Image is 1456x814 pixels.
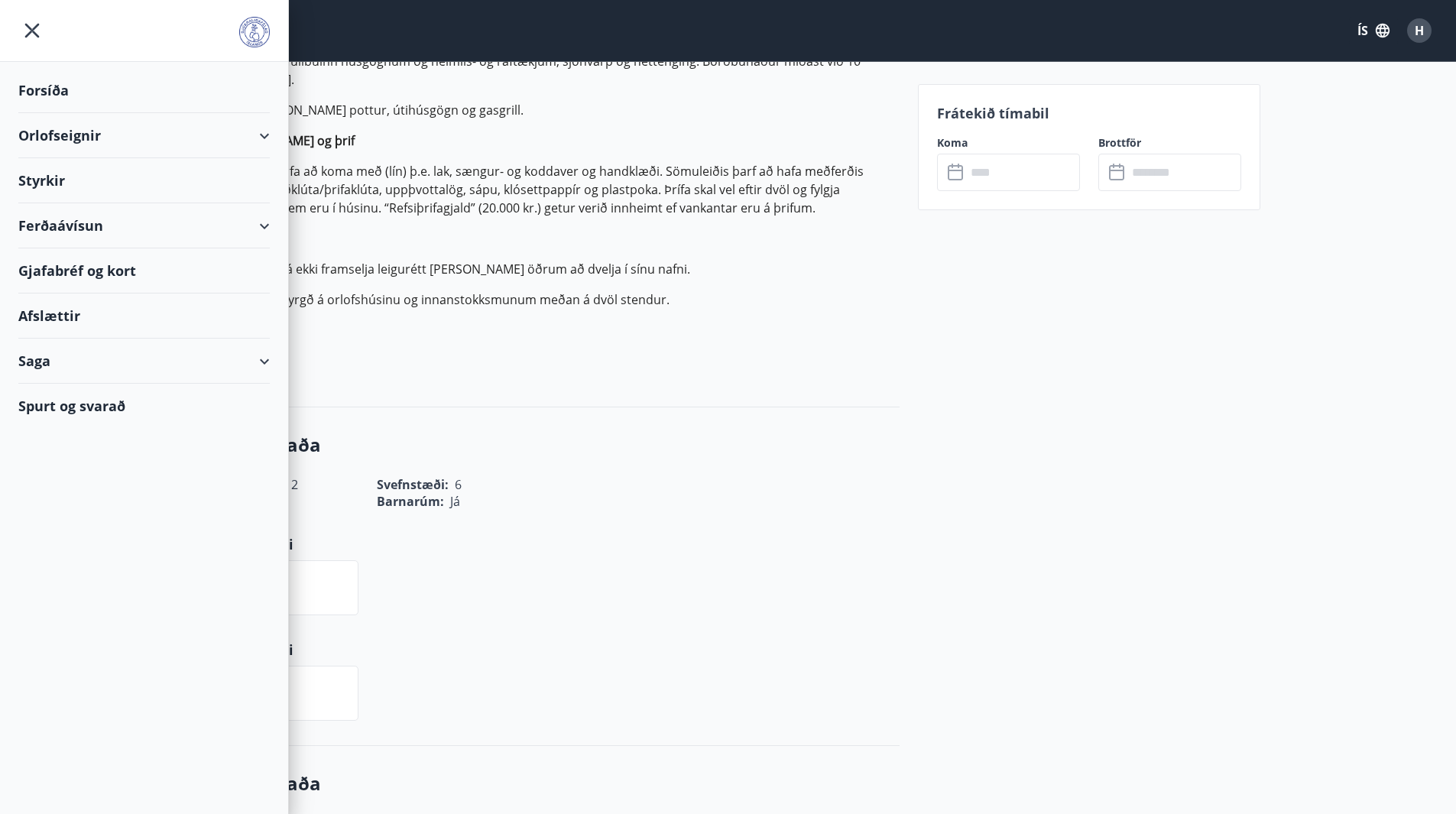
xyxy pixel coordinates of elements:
[18,158,270,203] div: Styrkir
[196,534,900,554] p: Svefnherbergi
[18,17,46,44] button: menu
[196,290,900,309] p: Leigutaki ber ábyrgð á orlofshúsinu og innanstokksmunum meðan á dvöl stendur.
[18,68,270,113] div: Forsíða
[196,432,900,458] h3: Svefnaðstaða
[937,103,1241,123] p: Frátekið tímabil
[1401,12,1438,49] button: H
[450,493,460,510] span: Já
[18,248,270,293] div: Gjafabréf og kort
[18,203,270,248] div: Ferðaávísun
[1098,135,1241,151] label: Brottför
[377,493,444,510] span: Barnarúm :
[196,52,900,89] p: Bústaðurinn er fullbúinn húsgögnum og heimils- og raftækjum, sjónvarp og nettenging. Borðbúnaður ...
[196,132,355,149] strong: Lín, [PERSON_NAME] og þrif
[18,339,270,384] div: Saga
[196,162,900,217] p: Félagsmenn þurfa að koma með (lín) þ.e. lak, sængur- og koddaver og handklæði. Sömuleiðis þarf að...
[1415,22,1424,39] span: H
[18,113,270,158] div: Orlofseignir
[196,101,900,119] p: Á verönd [PERSON_NAME] pottur, útihúsgögn og gasgrill.
[196,770,900,796] h3: Svefnaðstaða
[239,17,270,47] img: union_logo
[196,352,900,370] p: .
[196,260,900,278] p: Félagsmaður má ekki framselja leigurétt [PERSON_NAME] öðrum að dvelja í sínu nafni.
[18,293,270,339] div: Afslættir
[18,384,270,428] div: Spurt og svarað
[937,135,1080,151] label: Koma
[196,640,900,660] p: Svefnherbergi
[1349,17,1398,44] button: ÍS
